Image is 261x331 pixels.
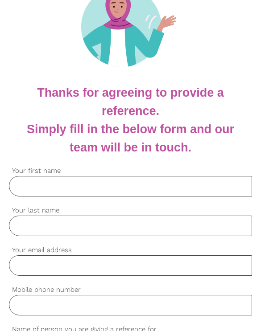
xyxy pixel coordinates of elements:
[9,285,252,295] label: Mobile phone number
[9,205,252,216] label: Your last name
[27,123,238,154] b: Simply fill in the below form and our team will be in touch.
[37,86,227,118] b: Thanks for agreeing to provide a reference.
[9,166,252,176] label: Your first name
[9,245,252,255] label: Your email address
